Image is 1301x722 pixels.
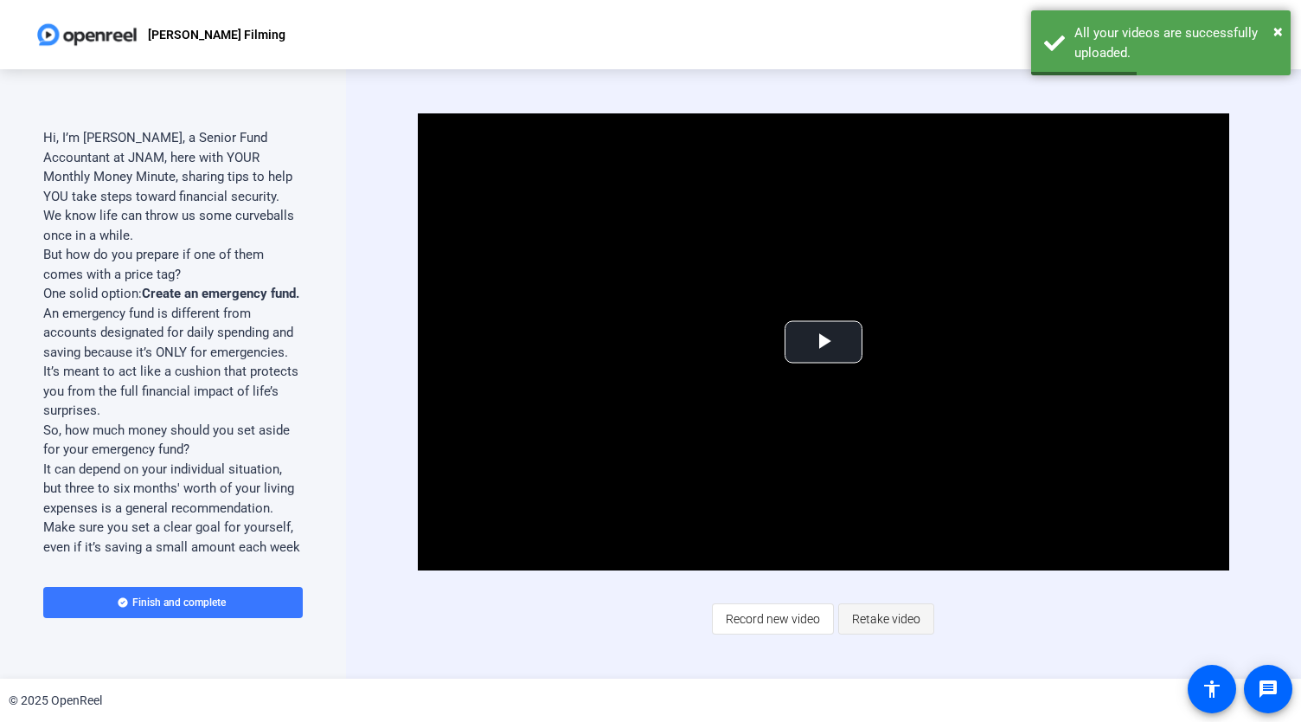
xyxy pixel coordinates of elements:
p: An emergency fund is different from accounts designated for daily spending and saving because it’... [43,304,303,363]
p: [PERSON_NAME] Filming [148,24,285,45]
span: Record new video [726,603,820,635]
p: It’s meant to act like a cushion that protects you from the full financial impact of life’s surpr... [43,362,303,421]
div: All your videos are successfully uploaded. [1074,23,1278,62]
div: © 2025 OpenReel [9,692,102,710]
div: Video Player [418,113,1229,571]
mat-icon: accessibility [1202,679,1222,699]
mat-icon: message [1258,679,1279,699]
p: Make sure you set a clear goal for yourself, even if it’s saving a small amount each week or each... [43,518,303,577]
p: Hi, I’m [PERSON_NAME], a Senior Fund Accountant at JNAM, here with YOUR Monthly Money Minute, sha... [43,128,303,206]
p: We know life can throw us some curveballs once in a while. [43,206,303,245]
p: So, how much money should you set aside for your emergency fund? [43,421,303,460]
p: But how do you prepare if one of them comes with a price tag? [43,245,303,284]
button: Finish and complete [43,587,303,618]
span: Retake video [852,603,920,635]
p: It can depend on your individual situation, but three to six months' worth of your living expense... [43,460,303,519]
button: Close [1273,18,1283,44]
button: Play Video [785,321,862,364]
span: × [1273,21,1283,42]
strong: Create an emergency fund. [142,286,299,301]
button: Record new video [712,603,834,635]
span: Finish and complete [132,596,226,609]
img: OpenReel logo [35,17,139,52]
button: Retake video [838,603,934,635]
p: One solid option: [43,284,303,304]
